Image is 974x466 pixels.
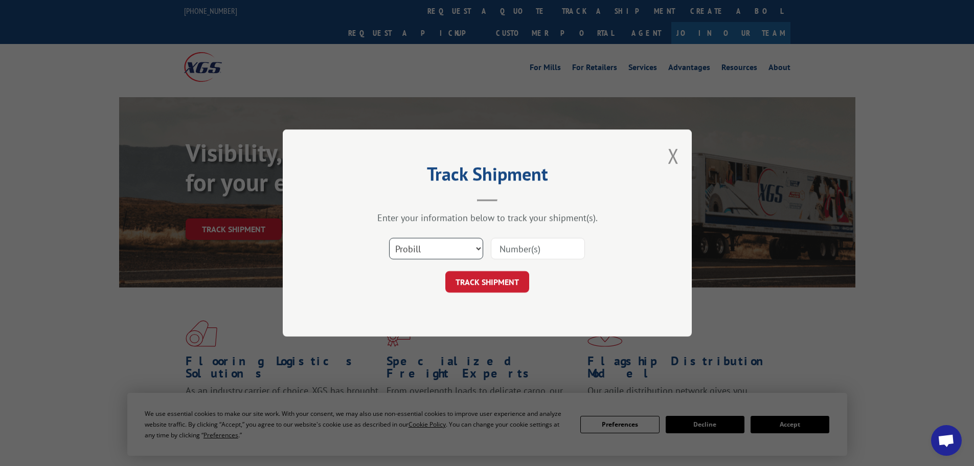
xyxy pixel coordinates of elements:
[668,142,679,169] button: Close modal
[334,167,641,186] h2: Track Shipment
[491,238,585,259] input: Number(s)
[334,212,641,224] div: Enter your information below to track your shipment(s).
[445,271,529,293] button: TRACK SHIPMENT
[931,425,962,456] div: Open chat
